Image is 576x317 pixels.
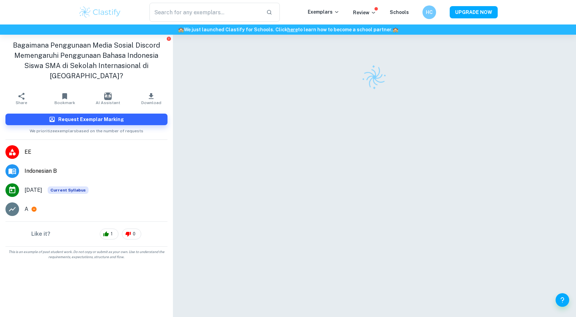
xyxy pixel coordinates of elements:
span: [DATE] [25,186,42,194]
button: Report issue [166,36,172,41]
span: 🏫 [393,27,398,32]
span: Download [141,100,161,105]
div: 1 [100,229,118,239]
button: AI Assistant [86,89,130,108]
span: Share [16,100,27,105]
button: HC [422,5,436,19]
div: 0 [122,229,141,239]
span: AI Assistant [96,100,120,105]
h6: Like it? [31,230,50,238]
span: 1 [107,231,116,237]
span: We prioritize exemplars based on the number of requests [30,125,143,134]
span: Indonesian B [25,167,167,175]
input: Search for any exemplars... [149,3,261,22]
span: Bookmark [54,100,75,105]
span: Current Syllabus [48,186,89,194]
button: Bookmark [43,89,86,108]
button: Download [130,89,173,108]
button: UPGRADE NOW [450,6,498,18]
span: EE [25,148,167,156]
p: A [25,205,28,213]
h6: Request Exemplar Marking [58,116,124,123]
img: AI Assistant [104,93,112,100]
div: This exemplar is based on the current syllabus. Feel free to refer to it for inspiration/ideas wh... [48,186,89,194]
span: 0 [129,231,139,237]
p: Review [353,9,376,16]
span: This is an example of past student work. Do not copy or submit as your own. Use to understand the... [3,249,170,260]
button: Request Exemplar Marking [5,114,167,125]
span: 🏫 [178,27,184,32]
h1: Bagaimana Penggunaan Media Sosial Discord Memengaruhi Penggunaan Bahasa Indonesia Siswa SMA di Se... [5,40,167,81]
img: Clastify logo [78,5,122,19]
h6: HC [426,9,433,16]
p: Exemplars [308,8,339,16]
a: Schools [390,10,409,15]
button: Help and Feedback [556,293,569,307]
a: here [287,27,298,32]
img: Clastify logo [358,61,391,94]
h6: We just launched Clastify for Schools. Click to learn how to become a school partner. [1,26,575,33]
